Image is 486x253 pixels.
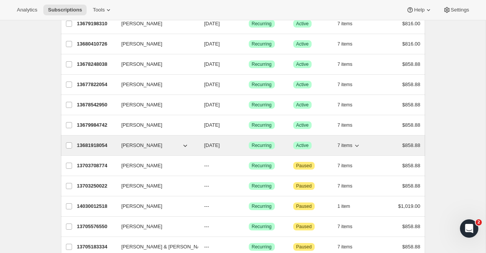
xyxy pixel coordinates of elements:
[117,119,194,131] button: [PERSON_NAME]
[77,181,420,191] div: 13703250022[PERSON_NAME]---SuccessRecurringAttentionPaused7 items$858.88
[402,122,420,128] span: $858.88
[338,224,353,230] span: 7 items
[252,224,272,230] span: Recurring
[77,121,115,129] p: 13679984742
[77,242,420,252] div: 13705183334[PERSON_NAME] & [PERSON_NAME]---SuccessRecurringAttentionPaused7 items$858.88
[117,78,194,91] button: [PERSON_NAME]
[121,182,163,190] span: [PERSON_NAME]
[77,160,420,171] div: 13703708774[PERSON_NAME]---SuccessRecurringAttentionPaused7 items$858.88
[252,122,272,128] span: Recurring
[338,18,361,29] button: 7 items
[476,219,482,225] span: 2
[77,81,115,88] p: 13677822054
[402,102,420,108] span: $858.88
[204,203,209,209] span: ---
[77,100,420,110] div: 13678542950[PERSON_NAME][DATE]SuccessRecurringSuccessActive7 items$858.88
[338,102,353,108] span: 7 items
[252,163,272,169] span: Recurring
[338,59,361,70] button: 7 items
[12,5,42,15] button: Analytics
[296,122,309,128] span: Active
[117,38,194,50] button: [PERSON_NAME]
[117,58,194,70] button: [PERSON_NAME]
[402,183,420,189] span: $858.88
[204,183,209,189] span: ---
[204,61,220,67] span: [DATE]
[204,102,220,108] span: [DATE]
[77,101,115,109] p: 13678542950
[338,183,353,189] span: 7 items
[77,142,115,149] p: 13681918054
[338,203,350,209] span: 1 item
[296,21,309,27] span: Active
[77,79,420,90] div: 13677822054[PERSON_NAME][DATE]SuccessRecurringSuccessActive7 items$858.88
[402,224,420,229] span: $858.88
[402,41,420,47] span: $816.00
[338,41,353,47] span: 7 items
[252,244,272,250] span: Recurring
[402,244,420,250] span: $858.88
[43,5,87,15] button: Subscriptions
[204,41,220,47] span: [DATE]
[338,39,361,49] button: 7 items
[117,200,194,212] button: [PERSON_NAME]
[121,162,163,170] span: [PERSON_NAME]
[460,219,478,238] iframe: Intercom live chat
[402,82,420,87] span: $858.88
[121,223,163,230] span: [PERSON_NAME]
[338,122,353,128] span: 7 items
[121,20,163,28] span: [PERSON_NAME]
[121,202,163,210] span: [PERSON_NAME]
[296,203,312,209] span: Paused
[77,20,115,28] p: 13679198310
[338,242,361,252] button: 7 items
[338,244,353,250] span: 7 items
[296,142,309,149] span: Active
[252,21,272,27] span: Recurring
[402,163,420,168] span: $858.88
[77,223,115,230] p: 13705576550
[296,183,312,189] span: Paused
[402,21,420,26] span: $816.00
[77,201,420,212] div: 14030012518[PERSON_NAME]---SuccessRecurringAttentionPaused1 item$1,019.00
[338,221,361,232] button: 7 items
[398,203,420,209] span: $1,019.00
[338,82,353,88] span: 7 items
[252,82,272,88] span: Recurring
[117,241,194,253] button: [PERSON_NAME] & [PERSON_NAME]
[338,61,353,67] span: 7 items
[88,5,117,15] button: Tools
[121,40,163,48] span: [PERSON_NAME]
[204,163,209,168] span: ---
[438,5,474,15] button: Settings
[77,39,420,49] div: 13680410726[PERSON_NAME][DATE]SuccessRecurringSuccessActive7 items$816.00
[296,224,312,230] span: Paused
[117,139,194,152] button: [PERSON_NAME]
[77,162,115,170] p: 13703708774
[77,60,115,68] p: 13678248038
[204,142,220,148] span: [DATE]
[204,244,209,250] span: ---
[77,202,115,210] p: 14030012518
[77,243,115,251] p: 13705183334
[204,224,209,229] span: ---
[338,142,353,149] span: 7 items
[252,142,272,149] span: Recurring
[402,142,420,148] span: $858.88
[252,203,272,209] span: Recurring
[121,60,163,68] span: [PERSON_NAME]
[77,140,420,151] div: 13681918054[PERSON_NAME][DATE]SuccessRecurringSuccessActive7 items$858.88
[77,182,115,190] p: 13703250022
[77,40,115,48] p: 13680410726
[117,180,194,192] button: [PERSON_NAME]
[77,221,420,232] div: 13705576550[PERSON_NAME]---SuccessRecurringAttentionPaused7 items$858.88
[338,100,361,110] button: 7 items
[252,61,272,67] span: Recurring
[204,21,220,26] span: [DATE]
[121,81,163,88] span: [PERSON_NAME]
[338,21,353,27] span: 7 items
[338,163,353,169] span: 7 items
[121,243,210,251] span: [PERSON_NAME] & [PERSON_NAME]
[77,18,420,29] div: 13679198310[PERSON_NAME][DATE]SuccessRecurringSuccessActive7 items$816.00
[338,120,361,131] button: 7 items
